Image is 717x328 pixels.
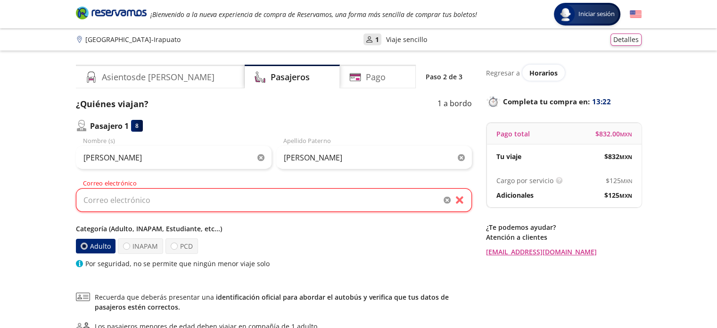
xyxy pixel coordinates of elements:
[271,71,310,84] h4: Pasajeros
[150,10,477,19] em: ¡Bienvenido a la nueva experiencia de compra de Reservamos, una forma más sencilla de comprar tus...
[604,190,632,200] span: $ 125
[118,238,163,254] label: INAPAM
[366,71,386,84] h4: Pago
[606,176,632,185] span: $ 125
[620,131,632,138] small: MXN
[496,151,521,161] p: Tu viaje
[95,293,449,311] a: identificación oficial para abordar el autobús y verifica que tus datos de pasajeros estén correc...
[486,232,642,242] p: Atención a clientes
[496,190,534,200] p: Adicionales
[437,98,472,110] p: 1 a bordo
[595,129,632,139] span: $ 832.00
[76,6,147,20] i: Brand Logo
[496,176,553,185] p: Cargo por servicio
[165,238,198,254] label: PCD
[75,239,115,253] label: Adulto
[76,6,147,23] a: Brand Logo
[426,72,462,82] p: Paso 2 de 3
[76,98,148,110] p: ¿Quiénes viajan?
[630,8,642,20] button: English
[619,153,632,160] small: MXN
[610,34,642,46] button: Detalles
[486,95,642,108] p: Completa tu compra en :
[486,247,642,257] a: [EMAIL_ADDRESS][DOMAIN_NAME]
[386,34,427,44] p: Viaje sencillo
[529,68,558,77] span: Horarios
[486,222,642,232] p: ¿Te podemos ayudar?
[496,129,530,139] p: Pago total
[621,177,632,185] small: MXN
[276,146,472,169] input: Apellido Paterno
[575,9,618,19] span: Iniciar sesión
[76,224,472,234] p: Categoría (Adulto, INAPAM, Estudiante, etc...)
[619,192,632,199] small: MXN
[604,151,632,161] span: $ 832
[95,292,472,312] span: Recuerda que deberás presentar una
[76,146,272,169] input: Nombre (s)
[486,65,642,81] div: Regresar a ver horarios
[486,68,520,78] p: Regresar a
[85,259,270,269] p: Por seguridad, no se permite que ningún menor viaje solo
[375,34,379,44] p: 1
[76,188,472,212] input: Correo electrónico
[90,120,129,132] p: Pasajero 1
[131,120,143,132] div: 8
[85,34,181,44] p: [GEOGRAPHIC_DATA] - Irapuato
[592,96,611,107] span: 13:22
[102,71,214,84] h4: Asientos de [PERSON_NAME]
